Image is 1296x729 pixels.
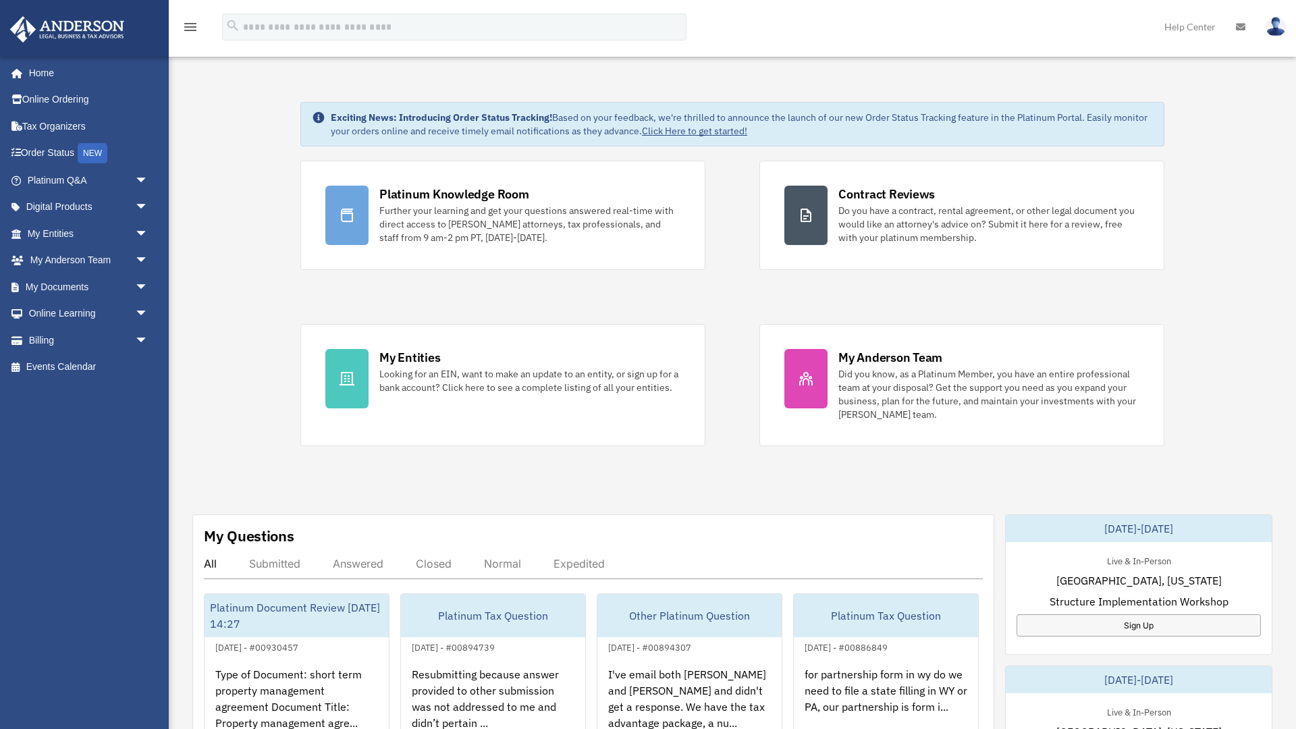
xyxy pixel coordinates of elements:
a: Online Ordering [9,86,169,113]
img: User Pic [1266,17,1286,36]
div: [DATE] - #00894307 [597,639,702,653]
i: menu [182,19,198,35]
div: My Questions [204,526,294,546]
span: arrow_drop_down [135,327,162,354]
span: arrow_drop_down [135,273,162,301]
div: Platinum Knowledge Room [379,186,529,202]
strong: Exciting News: Introducing Order Status Tracking! [331,111,552,124]
span: [GEOGRAPHIC_DATA], [US_STATE] [1056,572,1222,589]
div: Closed [416,557,452,570]
div: Normal [484,557,521,570]
a: My Entities Looking for an EIN, want to make an update to an entity, or sign up for a bank accoun... [300,324,705,446]
div: Platinum Tax Question [401,594,585,637]
a: Platinum Q&Aarrow_drop_down [9,167,169,194]
div: All [204,557,217,570]
img: Anderson Advisors Platinum Portal [6,16,128,43]
div: Platinum Tax Question [794,594,978,637]
a: Home [9,59,162,86]
div: Submitted [249,557,300,570]
div: [DATE] - #00930457 [205,639,309,653]
span: arrow_drop_down [135,300,162,328]
a: Digital Productsarrow_drop_down [9,194,169,221]
span: arrow_drop_down [135,220,162,248]
div: [DATE]-[DATE] [1006,666,1272,693]
a: Order StatusNEW [9,140,169,167]
div: Further your learning and get your questions answered real-time with direct access to [PERSON_NAM... [379,204,680,244]
span: Structure Implementation Workshop [1050,593,1228,610]
div: Did you know, as a Platinum Member, you have an entire professional team at your disposal? Get th... [838,367,1139,421]
div: My Entities [379,349,440,366]
a: My Anderson Teamarrow_drop_down [9,247,169,274]
div: Live & In-Person [1096,553,1182,567]
div: Live & In-Person [1096,704,1182,718]
div: Based on your feedback, we're thrilled to announce the launch of our new Order Status Tracking fe... [331,111,1153,138]
span: arrow_drop_down [135,194,162,221]
span: arrow_drop_down [135,167,162,194]
span: arrow_drop_down [135,247,162,275]
a: Click Here to get started! [642,125,747,137]
a: Sign Up [1017,614,1261,637]
div: My Anderson Team [838,349,942,366]
div: NEW [78,143,107,163]
div: Contract Reviews [838,186,935,202]
div: Expedited [553,557,605,570]
a: menu [182,24,198,35]
a: Tax Organizers [9,113,169,140]
div: [DATE] - #00886849 [794,639,898,653]
div: Answered [333,557,383,570]
div: Other Platinum Question [597,594,782,637]
div: Do you have a contract, rental agreement, or other legal document you would like an attorney's ad... [838,204,1139,244]
a: Events Calendar [9,354,169,381]
div: Platinum Document Review [DATE] 14:27 [205,594,389,637]
a: My Entitiesarrow_drop_down [9,220,169,247]
i: search [225,18,240,33]
a: My Anderson Team Did you know, as a Platinum Member, you have an entire professional team at your... [759,324,1164,446]
div: [DATE]-[DATE] [1006,515,1272,542]
a: My Documentsarrow_drop_down [9,273,169,300]
a: Billingarrow_drop_down [9,327,169,354]
div: [DATE] - #00894739 [401,639,506,653]
a: Contract Reviews Do you have a contract, rental agreement, or other legal document you would like... [759,161,1164,270]
a: Platinum Knowledge Room Further your learning and get your questions answered real-time with dire... [300,161,705,270]
div: Looking for an EIN, want to make an update to an entity, or sign up for a bank account? Click her... [379,367,680,394]
a: Online Learningarrow_drop_down [9,300,169,327]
